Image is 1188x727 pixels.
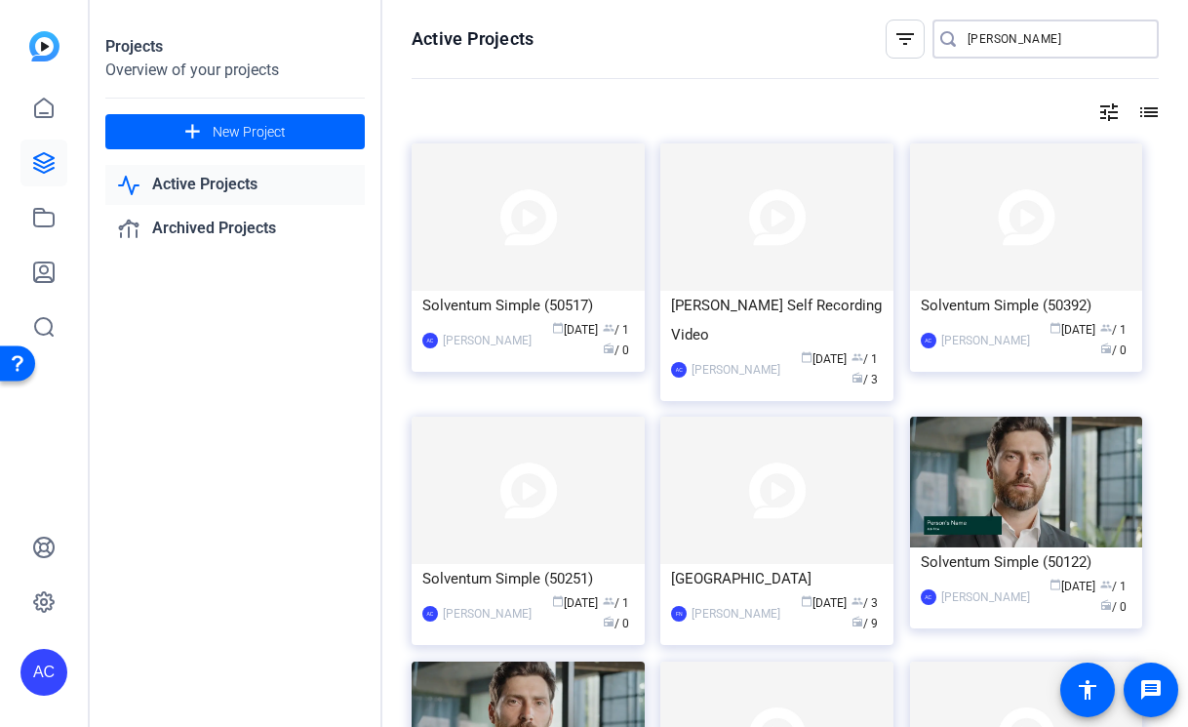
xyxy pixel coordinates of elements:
span: group [1100,322,1112,334]
div: [PERSON_NAME] [443,331,532,350]
span: radio [603,343,614,354]
span: group [603,595,614,607]
span: / 1 [603,596,629,610]
span: / 9 [851,617,878,630]
div: AC [921,333,936,348]
span: / 0 [1100,343,1127,357]
span: / 0 [603,617,629,630]
mat-icon: tune [1097,101,1121,124]
mat-icon: add [180,120,205,144]
span: radio [851,372,863,384]
div: FN [671,606,687,622]
span: [DATE] [1049,580,1095,593]
span: [DATE] [801,352,847,366]
div: [PERSON_NAME] Self Recording Video [671,291,883,349]
div: AC [422,606,438,622]
span: calendar_today [1049,579,1061,590]
div: Projects [105,35,365,59]
div: Solventum Simple (50517) [422,291,634,320]
div: Solventum Simple (50392) [921,291,1132,320]
div: [PERSON_NAME] [443,604,532,624]
mat-icon: accessibility [1076,678,1099,702]
span: calendar_today [1049,322,1061,334]
mat-icon: list [1135,101,1159,124]
mat-icon: filter_list [893,27,917,51]
img: blue-gradient.svg [29,31,59,61]
span: / 1 [1100,323,1127,337]
span: [DATE] [552,323,598,337]
span: group [851,595,863,607]
span: / 3 [851,596,878,610]
div: [PERSON_NAME] [941,331,1030,350]
span: radio [1100,599,1112,611]
div: Overview of your projects [105,59,365,82]
div: AC [671,362,687,378]
div: Solventum Simple (50122) [921,547,1132,577]
span: / 0 [603,343,629,357]
div: [PERSON_NAME] [692,604,780,624]
span: calendar_today [801,351,812,363]
a: Archived Projects [105,209,365,249]
button: New Project [105,114,365,149]
input: Search [968,27,1143,51]
span: calendar_today [552,595,564,607]
div: [GEOGRAPHIC_DATA] [671,564,883,593]
span: calendar_today [552,322,564,334]
div: AC [20,649,67,696]
span: / 1 [603,323,629,337]
mat-icon: message [1139,678,1163,702]
span: radio [1100,343,1112,354]
span: [DATE] [1049,323,1095,337]
div: [PERSON_NAME] [941,587,1030,607]
span: [DATE] [801,596,847,610]
span: / 1 [1100,580,1127,593]
span: [DATE] [552,596,598,610]
span: radio [851,616,863,627]
h1: Active Projects [412,27,534,51]
div: AC [422,333,438,348]
span: group [603,322,614,334]
span: / 1 [851,352,878,366]
span: / 0 [1100,600,1127,614]
span: calendar_today [801,595,812,607]
span: New Project [213,122,286,142]
a: Active Projects [105,165,365,205]
div: AC [921,589,936,605]
div: [PERSON_NAME] [692,360,780,380]
span: / 3 [851,373,878,386]
span: group [1100,579,1112,590]
span: group [851,351,863,363]
div: Solventum Simple (50251) [422,564,634,593]
span: radio [603,616,614,627]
